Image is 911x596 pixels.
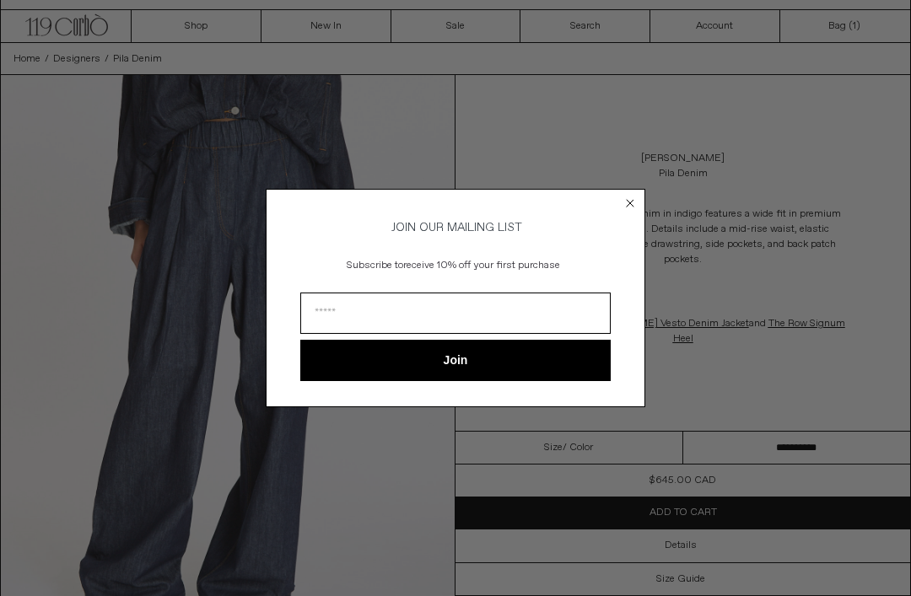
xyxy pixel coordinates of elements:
[347,259,403,272] span: Subscribe to
[622,195,639,212] button: Close dialog
[389,220,522,235] span: JOIN OUR MAILING LIST
[300,293,611,334] input: Email
[300,340,611,381] button: Join
[403,259,560,272] span: receive 10% off your first purchase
